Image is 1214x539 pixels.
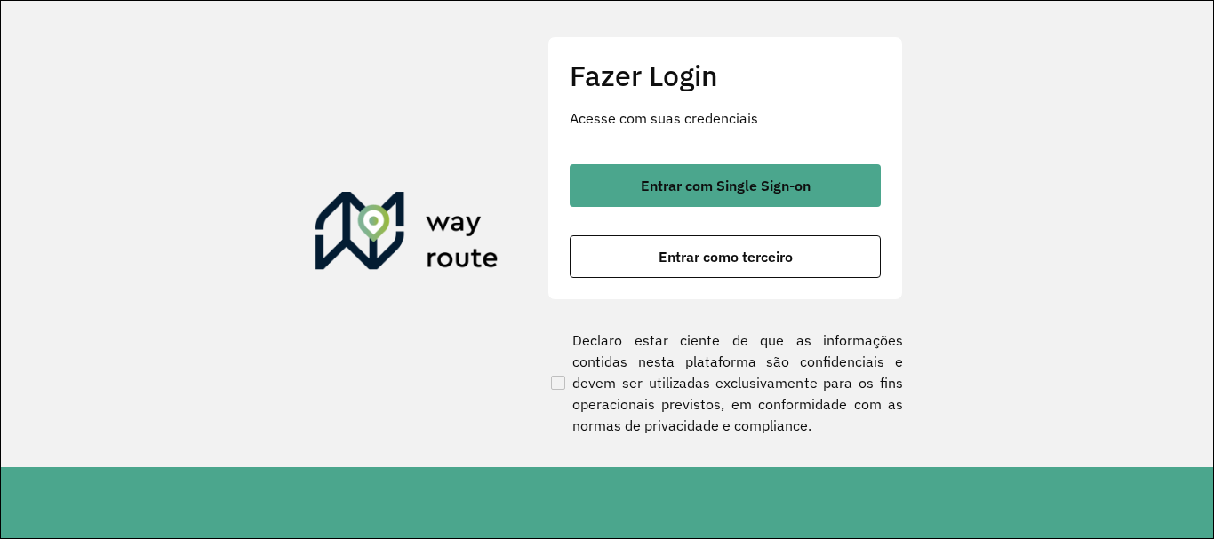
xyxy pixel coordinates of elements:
span: Entrar como terceiro [659,250,793,264]
p: Acesse com suas credenciais [570,107,881,129]
span: Entrar com Single Sign-on [641,178,811,193]
h2: Fazer Login [570,59,881,92]
img: Roteirizador AmbevTech [315,192,499,277]
button: button [570,164,881,207]
label: Declaro estar ciente de que as informações contidas nesta plataforma são confidenciais e devem se... [547,329,903,436]
button: button [570,235,881,278]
